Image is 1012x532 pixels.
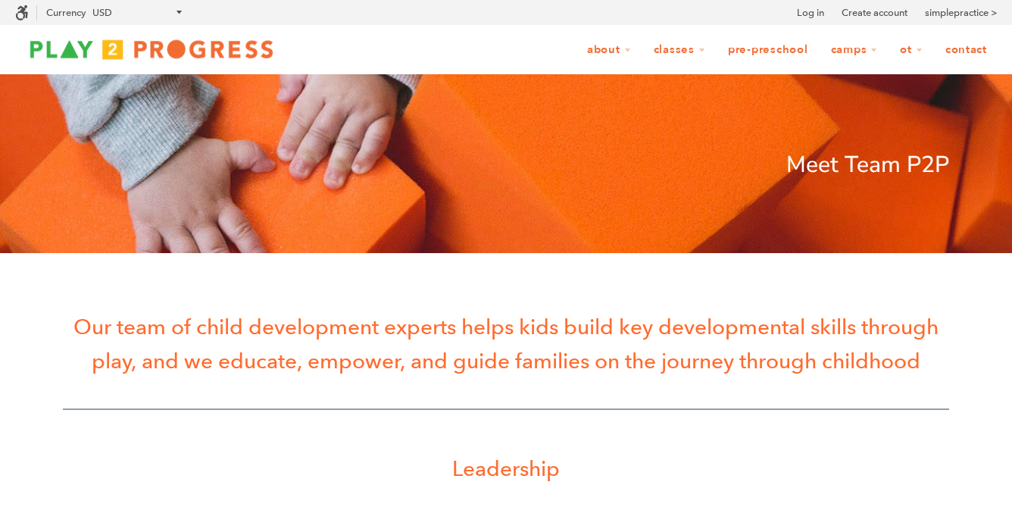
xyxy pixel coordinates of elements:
[935,36,997,64] a: Contact
[644,36,715,64] a: Classes
[15,34,288,64] img: Play2Progress logo
[63,310,949,378] p: Our team of child development experts helps kids build key developmental skills through play, and...
[63,147,949,183] p: Meet Team P2P
[46,7,86,18] label: Currency
[890,36,932,64] a: OT
[821,36,888,64] a: Camps
[925,5,997,20] a: simplepractice >
[577,36,641,64] a: About
[842,5,907,20] a: Create account
[63,452,949,486] p: Leadership
[797,5,824,20] a: Log in
[718,36,818,64] a: Pre-Preschool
